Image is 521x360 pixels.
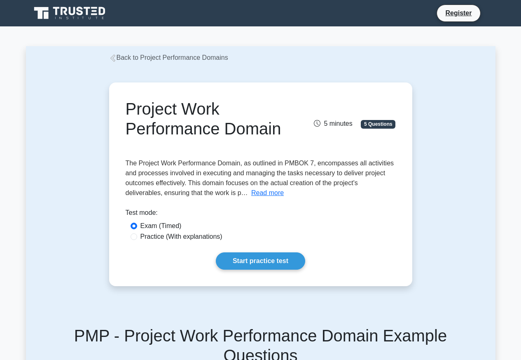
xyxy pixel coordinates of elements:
span: The Project Work Performance Domain, as outlined in PMBOK 7, encompasses all activities and proce... [126,160,394,196]
a: Register [440,8,477,18]
a: Start practice test [216,252,305,270]
a: Back to Project Performance Domains [109,54,228,61]
span: 5 minutes [314,120,352,127]
div: Test mode: [126,208,396,221]
label: Exam (Timed) [140,221,182,231]
h1: Project Work Performance Domain [126,99,302,139]
label: Practice (With explanations) [140,232,222,242]
span: 5 Questions [361,120,395,128]
button: Read more [251,188,284,198]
